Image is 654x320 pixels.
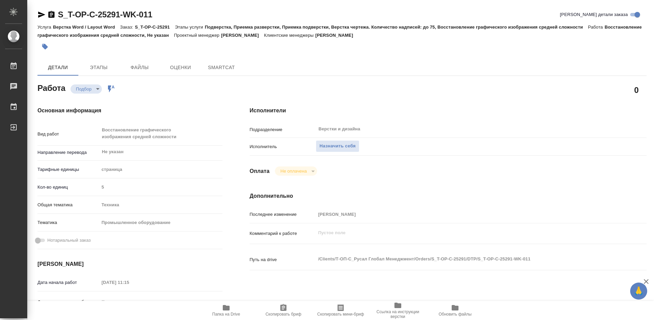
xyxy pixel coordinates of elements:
div: Промышленное оборудование [99,217,222,228]
h4: Исполнители [250,107,647,115]
p: Факт. дата начала работ [37,299,99,305]
span: Скопировать бриф [265,312,301,317]
span: 🙏 [633,284,644,298]
span: Детали [42,63,74,72]
p: Подразделение [250,126,316,133]
button: Не оплачена [278,168,309,174]
p: Комментарий к работе [250,230,316,237]
p: Клиентские менеджеры [264,33,315,38]
div: Подбор [71,84,102,94]
span: Ссылка на инструкции верстки [373,309,422,319]
p: Направление перевода [37,149,99,156]
p: Верстка Word / Layout Word [53,25,120,30]
p: Этапы услуги [175,25,205,30]
p: Проектный менеджер [174,33,221,38]
p: Общая тематика [37,202,99,208]
button: Скопировать мини-бриф [312,301,369,320]
span: Оценки [164,63,197,72]
span: Файлы [123,63,156,72]
p: S_T-OP-C-25291 [135,25,175,30]
span: Папка на Drive [212,312,240,317]
button: 🙏 [630,283,647,300]
p: Тарифные единицы [37,166,99,173]
div: Техника [99,199,222,211]
p: Заказ: [120,25,135,30]
span: [PERSON_NAME] детали заказа [560,11,628,18]
p: Кол-во единиц [37,184,99,191]
p: Услуга [37,25,53,30]
button: Скопировать бриф [255,301,312,320]
p: [PERSON_NAME] [315,33,358,38]
p: Работа [588,25,605,30]
h2: Работа [37,81,65,94]
button: Ссылка на инструкции верстки [369,301,426,320]
h4: Оплата [250,167,270,175]
textarea: /Clients/Т-ОП-С_Русал Глобал Менеджмент/Orders/S_T-OP-C-25291/DTP/S_T-OP-C-25291-WK-011 [316,253,613,265]
button: Папка на Drive [198,301,255,320]
button: Скопировать ссылку для ЯМессенджера [37,11,46,19]
p: Тематика [37,219,99,226]
input: Пустое поле [99,182,222,192]
span: Нотариальный заказ [47,237,91,244]
span: Этапы [82,63,115,72]
h4: Дополнительно [250,192,647,200]
button: Подбор [74,86,94,92]
p: Подверстка, Приемка разверстки, Приемка подверстки, Верстка чертежа. Количество надписей: до 75, ... [205,25,588,30]
span: Назначить себя [320,142,356,150]
input: Пустое поле [316,209,613,219]
span: Обновить файлы [439,312,472,317]
p: Дата начала работ [37,279,99,286]
input: Пустое поле [99,277,159,287]
a: S_T-OP-C-25291-WK-011 [58,10,152,19]
p: Исполнитель [250,143,316,150]
p: [PERSON_NAME] [221,33,264,38]
button: Скопировать ссылку [47,11,56,19]
span: SmartCat [205,63,238,72]
h4: Основная информация [37,107,222,115]
span: Скопировать мини-бриф [317,312,364,317]
p: Путь на drive [250,256,316,263]
div: Подбор [275,166,317,176]
h2: 0 [634,84,639,96]
button: Назначить себя [316,140,359,152]
h4: [PERSON_NAME] [37,260,222,268]
button: Обновить файлы [426,301,484,320]
input: Пустое поле [99,297,159,307]
p: Вид работ [37,131,99,138]
button: Добавить тэг [37,39,52,54]
p: Последнее изменение [250,211,316,218]
div: страница [99,164,222,175]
